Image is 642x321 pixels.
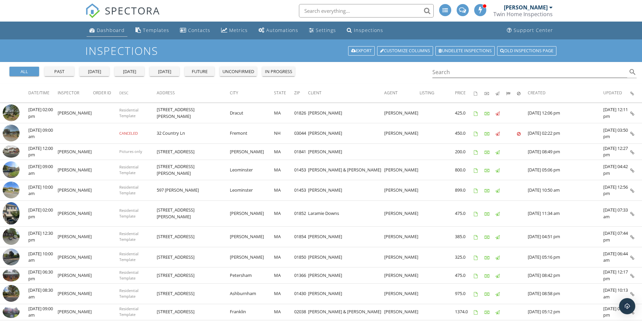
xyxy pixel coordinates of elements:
a: Templates [133,24,172,37]
td: [DATE] 09:00 am [28,304,58,320]
span: State [274,90,286,96]
th: Inspector: Not sorted. [58,84,93,102]
td: MA [274,200,294,226]
td: Laramie Downs [308,200,384,226]
button: [DATE] [115,67,144,76]
td: [PERSON_NAME] [384,180,420,201]
td: MA [274,267,294,284]
td: 425.0 [455,103,474,123]
td: [DATE] 06:44 am [603,247,630,267]
th: Date/Time: Not sorted. [28,84,58,102]
td: [DATE] 10:50 am [528,180,603,201]
td: MA [274,284,294,304]
td: [DATE] 08:30 am [28,284,58,304]
td: [DATE] 08:49 pm [528,143,603,160]
td: [DATE] 12:30 pm [28,227,58,247]
td: [DATE] 10:13 am [603,284,630,304]
img: streetview [3,285,20,302]
td: Leominster [230,160,274,180]
td: MA [274,180,294,201]
span: Residential Template [119,208,139,219]
td: Petersham [230,267,274,284]
a: Automations (Advanced) [256,24,301,37]
span: Created [528,90,546,96]
button: past [44,67,74,76]
a: Export [348,46,375,56]
button: [DATE] [80,67,109,76]
button: all [9,67,39,76]
td: [PERSON_NAME] [230,200,274,226]
a: Inspections [344,24,386,37]
span: Order ID [93,90,111,96]
button: [DATE] [150,67,179,76]
td: [PERSON_NAME] [384,160,420,180]
td: 01854 [294,227,308,247]
th: Address: Not sorted. [157,84,230,102]
td: [PERSON_NAME] [384,284,420,304]
td: [DATE] 09:00 am [28,160,58,180]
td: [PERSON_NAME] [230,143,274,160]
td: [PERSON_NAME] [58,180,93,201]
td: 385.0 [455,227,474,247]
td: [DATE] 12:06 pm [528,103,603,123]
input: Search everything... [299,4,434,18]
td: [DATE] 12:56 pm [603,180,630,201]
div: [PERSON_NAME] [504,4,548,11]
span: CANCELED [119,131,138,136]
div: all [12,68,36,75]
span: City [230,90,238,96]
img: 9503098%2Fcover_photos%2FMYViifRzpCb24GgW1sR4%2Fsmall.jpeg [3,202,20,225]
div: Settings [316,27,336,33]
th: Desc: Not sorted. [119,84,157,102]
td: Fremont [230,123,274,144]
th: Created: Not sorted. [528,84,603,102]
td: [DATE] 12:00 pm [28,143,58,160]
th: Agreements signed: Not sorted. [474,84,485,102]
th: Updated: Not sorted. [603,84,630,102]
td: [DATE] 12:17 pm [603,267,630,284]
td: 01826 [294,103,308,123]
th: Published: Not sorted. [495,84,506,102]
td: [PERSON_NAME] [230,227,274,247]
span: Residential Template [119,270,139,281]
td: [DATE] 09:00 am [28,123,58,144]
th: Order ID: Not sorted. [93,84,119,102]
td: [DATE] 05:06 pm [528,160,603,180]
td: [DATE] 08:42 pm [528,267,603,284]
td: [PERSON_NAME] [308,284,384,304]
div: [DATE] [82,68,106,75]
input: Search [432,67,628,78]
td: [PERSON_NAME] [308,267,384,284]
td: [DATE] 05:16 pm [528,247,603,267]
span: Residential Template [119,251,139,262]
th: Agent: Not sorted. [384,84,420,102]
td: [PERSON_NAME] [384,304,420,320]
td: [DATE] 12:11 pm [603,103,630,123]
td: 01430 [294,284,308,304]
span: Agent [384,90,398,96]
td: 200.0 [455,143,474,160]
td: [DATE] 03:50 pm [603,123,630,144]
div: [DATE] [152,68,177,75]
span: Client [308,90,322,96]
div: past [47,68,71,75]
a: Undelete inspections [435,46,495,56]
td: [DATE] 02:22 pm [528,123,603,144]
div: [DATE] [117,68,142,75]
td: 01366 [294,267,308,284]
td: [DATE] 02:00 pm [28,103,58,123]
div: Automations [266,27,298,33]
span: Listing [420,90,434,96]
td: [PERSON_NAME] [308,247,384,267]
td: [PERSON_NAME] & [PERSON_NAME] [308,160,384,180]
a: Old inspections page [497,46,556,56]
span: Residential Template [119,185,139,195]
th: City: Not sorted. [230,84,274,102]
th: Paid: Not sorted. [485,84,495,102]
td: 01453 [294,180,308,201]
img: streetview [3,249,20,265]
td: 01852 [294,200,308,226]
td: [DATE] 10:00 am [28,180,58,201]
th: Listing: Not sorted. [420,84,455,102]
th: Submitted: Not sorted. [506,84,517,102]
